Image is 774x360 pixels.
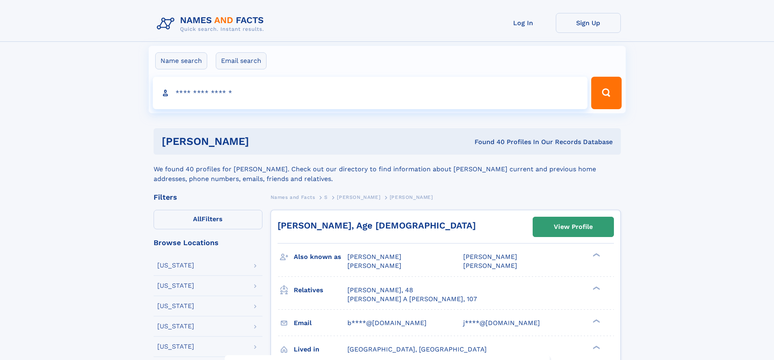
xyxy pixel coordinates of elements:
div: ❯ [591,345,601,350]
span: [PERSON_NAME] [347,253,401,261]
div: We found 40 profiles for [PERSON_NAME]. Check out our directory to find information about [PERSON... [154,155,621,184]
a: Sign Up [556,13,621,33]
label: Email search [216,52,267,69]
span: [PERSON_NAME] [463,262,517,269]
label: Filters [154,210,262,229]
h1: [PERSON_NAME] [162,136,362,147]
h3: Also known as [294,250,347,264]
span: [PERSON_NAME] [337,194,380,200]
div: ❯ [591,252,601,258]
span: [PERSON_NAME] [463,253,517,261]
div: [US_STATE] [157,262,194,269]
span: S [324,194,328,200]
span: [PERSON_NAME] [390,194,433,200]
div: ❯ [591,285,601,291]
label: Name search [155,52,207,69]
div: Filters [154,194,262,201]
div: [US_STATE] [157,303,194,309]
h3: Email [294,316,347,330]
a: [PERSON_NAME], Age [DEMOGRAPHIC_DATA] [278,220,476,231]
h3: Lived in [294,343,347,356]
input: search input [153,77,588,109]
div: ❯ [591,318,601,323]
div: Browse Locations [154,239,262,246]
button: Search Button [591,77,621,109]
div: [US_STATE] [157,282,194,289]
span: [GEOGRAPHIC_DATA], [GEOGRAPHIC_DATA] [347,345,487,353]
a: S [324,192,328,202]
div: View Profile [554,218,593,236]
a: Names and Facts [271,192,315,202]
a: [PERSON_NAME] A [PERSON_NAME], 107 [347,295,477,304]
a: View Profile [533,217,614,237]
div: [US_STATE] [157,323,194,330]
span: All [193,215,202,223]
a: Log In [491,13,556,33]
h3: Relatives [294,283,347,297]
div: Found 40 Profiles In Our Records Database [362,138,613,147]
img: Logo Names and Facts [154,13,271,35]
span: [PERSON_NAME] [347,262,401,269]
a: [PERSON_NAME], 48 [347,286,413,295]
div: [US_STATE] [157,343,194,350]
a: [PERSON_NAME] [337,192,380,202]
